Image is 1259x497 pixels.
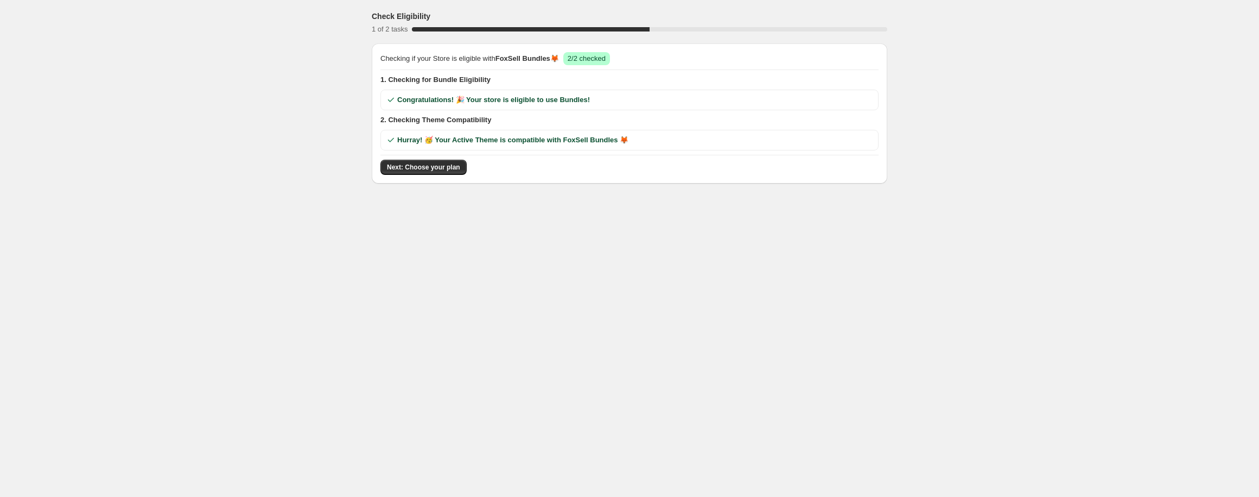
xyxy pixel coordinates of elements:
[380,53,559,64] span: Checking if your Store is eligible with 🦊
[495,54,550,62] span: FoxSell Bundles
[372,25,408,33] span: 1 of 2 tasks
[380,74,879,85] span: 1. Checking for Bundle Eligibility
[397,135,628,146] span: Hurray! 🥳 Your Active Theme is compatible with FoxSell Bundles 🦊
[372,11,430,22] h3: Check Eligibility
[380,115,879,125] span: 2. Checking Theme Compatibility
[387,163,460,172] span: Next: Choose your plan
[380,160,467,175] button: Next: Choose your plan
[397,95,590,105] span: Congratulations! 🎉 Your store is eligible to use Bundles!
[568,54,606,62] span: 2/2 checked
